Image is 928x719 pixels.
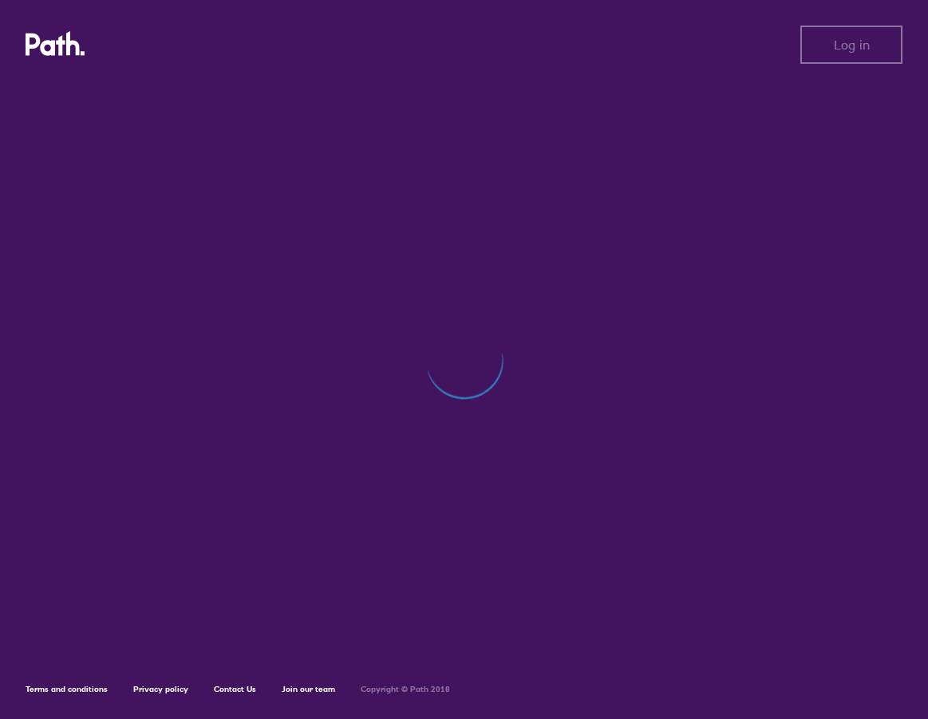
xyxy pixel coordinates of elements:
a: Terms and conditions [26,684,108,694]
a: Contact Us [214,684,256,694]
span: Log in [834,38,870,52]
a: Privacy policy [133,684,188,694]
a: Join our team [282,684,335,694]
h6: Copyright © Path 2018 [361,685,450,694]
button: Log in [800,26,902,64]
